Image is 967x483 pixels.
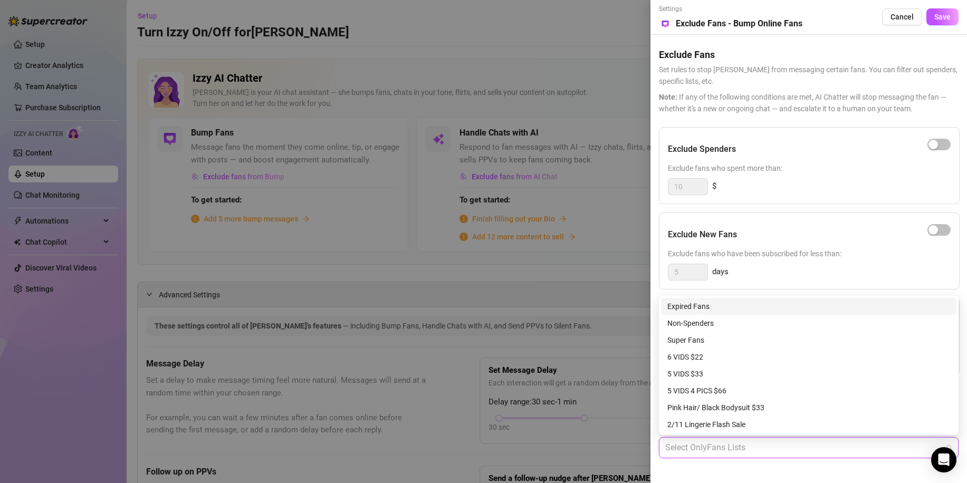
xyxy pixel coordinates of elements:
[667,317,950,329] div: Non-Spenders
[931,447,956,472] div: Open Intercom Messenger
[882,8,922,25] button: Cancel
[667,334,950,346] div: Super Fans
[668,228,737,241] h5: Exclude New Fans
[667,402,950,413] div: Pink Hair/ Black Bodysuit $33
[661,298,956,315] div: Expired Fans
[667,351,950,363] div: 6 VIDS $22
[668,248,951,259] span: Exclude fans who have been subscribed for less than:
[659,93,677,101] span: Note:
[891,13,914,21] span: Cancel
[662,20,669,28] div: Preview
[661,416,956,433] div: 2/11 Lingerie Flash Sale
[926,8,959,25] button: Save
[659,4,802,14] span: Settings
[934,13,951,21] span: Save
[668,162,951,174] span: Exclude fans who spent more than:
[659,91,959,114] span: If any of the following conditions are met, AI Chatter will stop messaging the fan — whether it's...
[667,368,950,380] div: 5 VIDS $33
[659,47,959,62] h5: Exclude Fans
[659,64,959,87] span: Set rules to stop [PERSON_NAME] from messaging certain fans. You can filter out spenders, specifi...
[661,332,956,349] div: Super Fans
[676,17,802,30] h5: Exclude Fans - Bump Online Fans
[661,315,956,332] div: Non-Spenders
[661,365,956,382] div: 5 VIDS $33
[712,266,729,278] span: days
[661,349,956,365] div: 6 VIDS $22
[667,301,950,312] div: Expired Fans
[667,385,950,397] div: 5 VIDS 4 PICS $66
[661,399,956,416] div: Pink Hair/ Black Bodysuit $33
[667,419,950,430] div: 2/11 Lingerie Flash Sale
[661,382,956,399] div: 5 VIDS 4 PICS $66
[664,20,671,27] span: eye
[712,180,716,193] span: $
[668,143,736,156] h5: Exclude Spenders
